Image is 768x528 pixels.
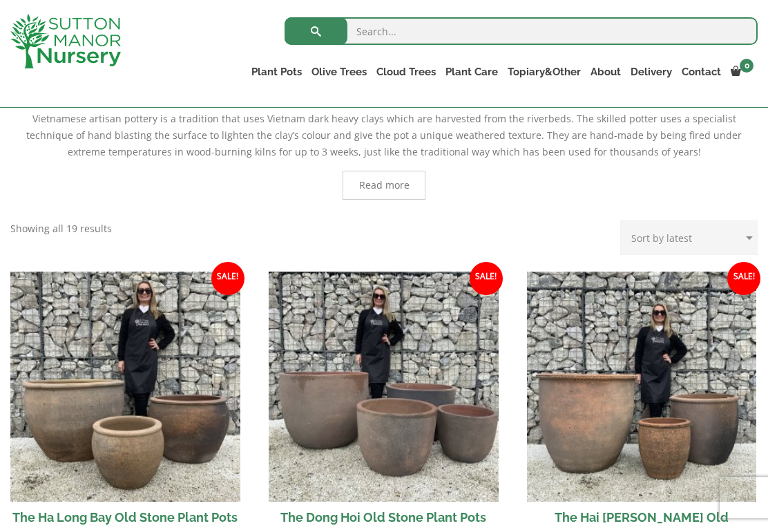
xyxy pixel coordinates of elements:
img: logo [10,14,121,68]
p: Vietnamese artisan pottery is a tradition that uses Vietnam dark heavy clays which are harvested ... [10,111,758,160]
p: Showing all 19 results [10,220,112,237]
span: Sale! [211,262,244,295]
span: Sale! [727,262,760,295]
img: The Ha Long Bay Old Stone Plant Pots [10,272,240,502]
a: Cloud Trees [372,62,441,82]
a: Delivery [626,62,677,82]
a: Topiary&Other [503,62,586,82]
input: Search... [285,17,758,45]
img: The Hai Phong Old Stone Plant Pots [527,272,757,502]
span: 0 [740,59,753,73]
a: Olive Trees [307,62,372,82]
select: Shop order [620,220,758,255]
span: Sale! [470,262,503,295]
img: The Dong Hoi Old Stone Plant Pots [269,272,499,502]
a: 0 [726,62,758,82]
a: Plant Care [441,62,503,82]
a: About [586,62,626,82]
span: Read more [359,180,410,190]
a: Contact [677,62,726,82]
a: Plant Pots [247,62,307,82]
